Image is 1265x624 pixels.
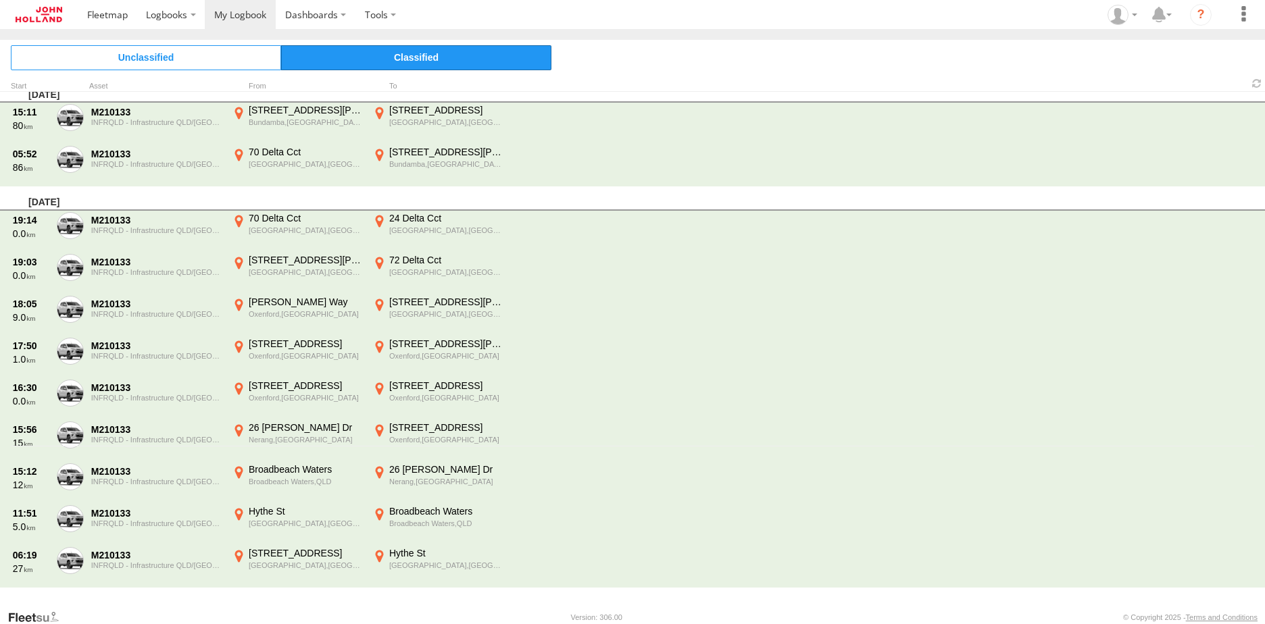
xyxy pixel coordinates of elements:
[91,160,222,168] div: INFRQLD - Infrastructure QLD/[GEOGRAPHIC_DATA]
[370,547,505,586] label: Click to View Event Location
[249,296,363,308] div: [PERSON_NAME] Way
[389,393,503,402] div: Oxenford,[GEOGRAPHIC_DATA]
[389,159,503,169] div: Bundamba,[GEOGRAPHIC_DATA]
[389,519,503,528] div: Broadbeach Waters,QLD
[230,463,365,502] label: Click to View Event Location
[249,254,363,266] div: [STREET_ADDRESS][PERSON_NAME]
[13,269,49,282] div: 0.0
[91,352,222,360] div: INFRQLD - Infrastructure QLD/[GEOGRAPHIC_DATA]
[91,340,222,352] div: M210133
[230,505,365,544] label: Click to View Event Location
[91,298,222,310] div: M210133
[249,435,363,444] div: Nerang,[GEOGRAPHIC_DATA]
[7,610,70,624] a: Visit our Website
[91,226,222,234] div: INFRQLD - Infrastructure QLD/[GEOGRAPHIC_DATA]
[370,146,505,185] label: Click to View Event Location
[91,382,222,394] div: M210133
[1249,77,1265,90] span: Refresh
[91,256,222,268] div: M210133
[13,423,49,436] div: 15:56
[571,613,622,621] div: Version: 306.00
[13,214,49,226] div: 19:14
[230,338,365,377] label: Click to View Event Location
[91,507,222,519] div: M210133
[91,519,222,527] div: INFRQLD - Infrastructure QLD/[GEOGRAPHIC_DATA]
[389,118,503,127] div: [GEOGRAPHIC_DATA],[GEOGRAPHIC_DATA]
[389,104,503,116] div: [STREET_ADDRESS]
[249,309,363,319] div: Oxenford,[GEOGRAPHIC_DATA]
[13,256,49,268] div: 19:03
[249,421,363,434] div: 26 [PERSON_NAME] Dr
[389,146,503,158] div: [STREET_ADDRESS][PERSON_NAME]
[91,214,222,226] div: M210133
[91,268,222,276] div: INFRQLD - Infrastructure QLD/[GEOGRAPHIC_DATA]
[13,298,49,310] div: 18:05
[249,477,363,486] div: Broadbeach Waters,QLD
[13,395,49,407] div: 0.0
[1186,613,1258,621] a: Terms and Conditions
[249,561,363,570] div: [GEOGRAPHIC_DATA],[GEOGRAPHIC_DATA]
[91,106,222,118] div: M210133
[389,338,503,350] div: [STREET_ADDRESS][PERSON_NAME]
[249,338,363,350] div: [STREET_ADDRESS]
[91,477,222,486] div: INFRQLD - Infrastructure QLD/[GEOGRAPHIC_DATA]
[230,104,365,143] label: Click to View Event Location
[13,507,49,519] div: 11:51
[389,421,503,434] div: [STREET_ADDRESS]
[230,380,365,419] label: Click to View Event Location
[13,148,49,160] div: 05:52
[389,561,503,570] div: [GEOGRAPHIC_DATA],[GEOGRAPHIC_DATA]
[13,106,49,118] div: 15:11
[230,146,365,185] label: Click to View Event Location
[249,267,363,277] div: [GEOGRAPHIC_DATA],[GEOGRAPHIC_DATA]
[389,254,503,266] div: 72 Delta Cct
[389,212,503,224] div: 24 Delta Cct
[281,45,551,70] span: Click to view Classified Trips
[13,479,49,491] div: 12
[389,463,503,475] div: 26 [PERSON_NAME] Dr
[389,267,503,277] div: [GEOGRAPHIC_DATA],[GEOGRAPHIC_DATA]
[1190,4,1212,26] i: ?
[16,7,62,22] img: jhg-logo.svg
[91,436,222,444] div: INFRQLD - Infrastructure QLD/[GEOGRAPHIC_DATA]
[370,338,505,377] label: Click to View Event Location
[389,351,503,361] div: Oxenford,[GEOGRAPHIC_DATA]
[13,563,49,575] div: 27
[389,380,503,392] div: [STREET_ADDRESS]
[249,393,363,402] div: Oxenford,[GEOGRAPHIC_DATA]
[249,118,363,127] div: Bundamba,[GEOGRAPHIC_DATA]
[249,463,363,475] div: Broadbeach Waters
[370,104,505,143] label: Click to View Event Location
[13,161,49,174] div: 86
[1123,613,1258,621] div: © Copyright 2025 -
[13,521,49,533] div: 5.0
[249,159,363,169] div: [GEOGRAPHIC_DATA],[GEOGRAPHIC_DATA]
[3,3,74,26] a: Return to Dashboard
[13,549,49,561] div: 06:19
[389,505,503,517] div: Broadbeach Waters
[370,463,505,502] label: Click to View Event Location
[389,226,503,235] div: [GEOGRAPHIC_DATA],[GEOGRAPHIC_DATA]
[91,310,222,318] div: INFRQLD - Infrastructure QLD/[GEOGRAPHIC_DATA]
[249,505,363,517] div: Hythe St
[389,477,503,486] div: Nerang,[GEOGRAPHIC_DATA]
[13,437,49,449] div: 15
[389,309,503,319] div: [GEOGRAPHIC_DATA],[GEOGRAPHIC_DATA]
[91,549,222,561] div: M210133
[91,394,222,402] div: INFRQLD - Infrastructure QLD/[GEOGRAPHIC_DATA]
[230,547,365,586] label: Click to View Event Location
[370,254,505,293] label: Click to View Event Location
[249,146,363,158] div: 70 Delta Cct
[89,83,224,90] div: Asset
[11,83,51,90] div: Click to Sort
[370,380,505,419] label: Click to View Event Location
[249,519,363,528] div: [GEOGRAPHIC_DATA],[GEOGRAPHIC_DATA]
[370,212,505,251] label: Click to View Event Location
[13,465,49,477] div: 15:12
[230,83,365,90] div: From
[1103,5,1142,25] div: Robyn Cossar-Ransfield
[13,353,49,365] div: 1.0
[249,380,363,392] div: [STREET_ADDRESS]
[249,226,363,235] div: [GEOGRAPHIC_DATA],[GEOGRAPHIC_DATA]
[91,148,222,160] div: M210133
